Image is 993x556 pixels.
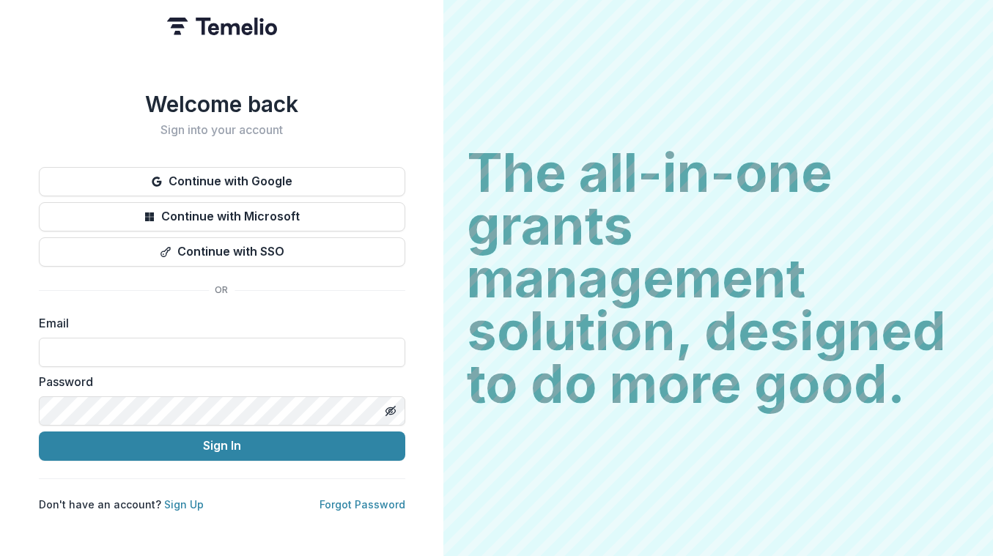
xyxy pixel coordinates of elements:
button: Continue with SSO [39,237,405,267]
button: Continue with Microsoft [39,202,405,231]
h1: Welcome back [39,91,405,117]
p: Don't have an account? [39,497,204,512]
a: Sign Up [164,498,204,511]
button: Continue with Google [39,167,405,196]
button: Toggle password visibility [379,399,402,423]
label: Password [39,373,396,390]
button: Sign In [39,431,405,461]
label: Email [39,314,396,332]
img: Temelio [167,18,277,35]
a: Forgot Password [320,498,405,511]
h2: Sign into your account [39,123,405,137]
